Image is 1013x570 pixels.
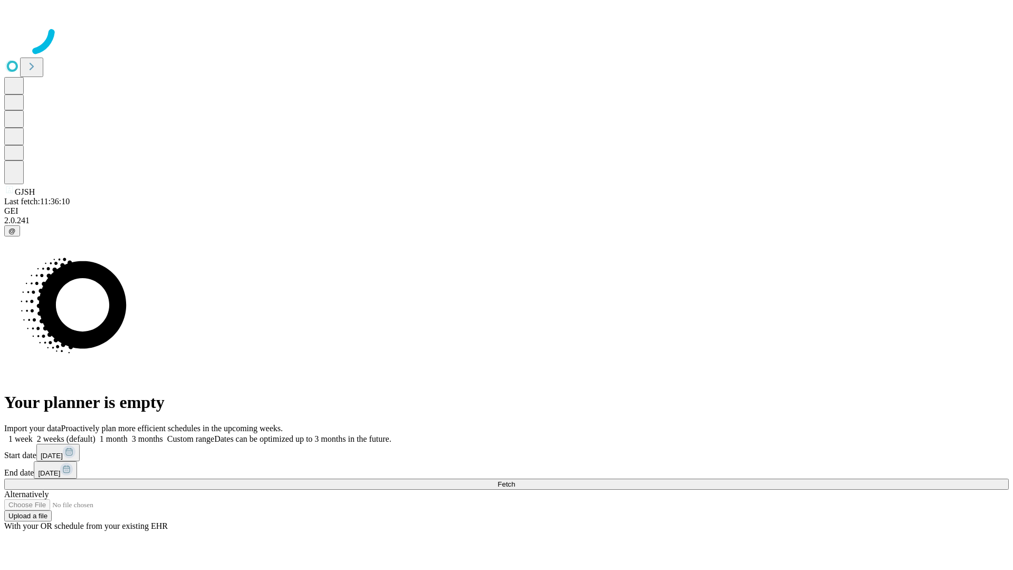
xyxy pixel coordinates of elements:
[498,480,515,488] span: Fetch
[61,424,283,433] span: Proactively plan more efficient schedules in the upcoming weeks.
[34,461,77,479] button: [DATE]
[36,444,80,461] button: [DATE]
[167,434,214,443] span: Custom range
[4,521,168,530] span: With your OR schedule from your existing EHR
[38,469,60,477] span: [DATE]
[15,187,35,196] span: GJSH
[4,216,1009,225] div: 2.0.241
[4,510,52,521] button: Upload a file
[37,434,95,443] span: 2 weeks (default)
[8,434,33,443] span: 1 week
[4,424,61,433] span: Import your data
[4,490,49,499] span: Alternatively
[4,393,1009,412] h1: Your planner is empty
[4,479,1009,490] button: Fetch
[8,227,16,235] span: @
[4,197,70,206] span: Last fetch: 11:36:10
[214,434,391,443] span: Dates can be optimized up to 3 months in the future.
[4,461,1009,479] div: End date
[4,225,20,236] button: @
[41,452,63,460] span: [DATE]
[4,444,1009,461] div: Start date
[100,434,128,443] span: 1 month
[4,206,1009,216] div: GEI
[132,434,163,443] span: 3 months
